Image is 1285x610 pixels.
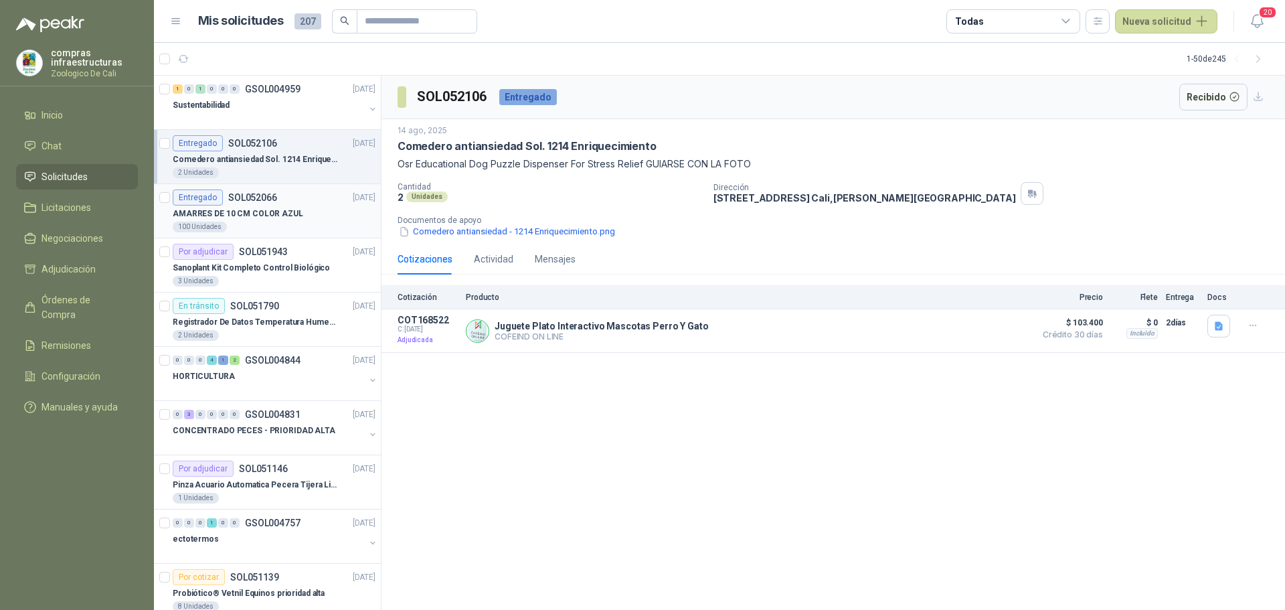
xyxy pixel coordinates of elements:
[245,518,301,528] p: GSOL004757
[713,183,1016,192] p: Dirección
[1166,315,1199,331] p: 2 días
[184,84,194,94] div: 0
[173,425,335,437] p: CONCENTRADO PECES - PRIORIDAD ALTA
[16,394,138,420] a: Manuales y ayuda
[41,338,91,353] span: Remisiones
[184,518,194,528] div: 0
[154,130,381,184] a: EntregadoSOL052106[DATE] Comedero antiansiedad Sol. 1214 Enriquecimiento2 Unidades
[173,533,219,546] p: ectotermos
[535,252,576,266] div: Mensajes
[1111,293,1158,302] p: Flete
[51,70,138,78] p: Zoologico De Cali
[173,370,235,383] p: HORTICULTURA
[16,256,138,282] a: Adjudicación
[218,410,228,419] div: 0
[417,86,489,107] h3: SOL052106
[1166,293,1199,302] p: Entrega
[398,182,703,192] p: Cantidad
[353,300,375,313] p: [DATE]
[173,189,223,206] div: Entregado
[218,84,228,94] div: 0
[474,252,513,266] div: Actividad
[398,157,1269,171] p: Osr Educational Dog Puzzle Dispenser For Stress Relief GUIARSE CON LA FOTO
[398,315,458,325] p: COT168522
[173,208,303,220] p: AMARRES DE 10 CM COLOR AZUL
[184,410,194,419] div: 3
[41,200,91,215] span: Licitaciones
[294,13,321,29] span: 207
[1258,6,1277,19] span: 20
[41,400,118,414] span: Manuales y ayuda
[173,515,378,558] a: 0 0 0 1 0 0 GSOL004757[DATE] ectotermos
[353,463,375,475] p: [DATE]
[41,369,100,384] span: Configuración
[218,518,228,528] div: 0
[17,50,42,76] img: Company Logo
[16,364,138,389] a: Configuración
[173,298,225,314] div: En tránsito
[1036,293,1103,302] p: Precio
[16,226,138,251] a: Negociaciones
[1245,9,1269,33] button: 20
[173,587,325,600] p: Probiótico® Vetnil Equinos prioridad alta
[398,252,452,266] div: Cotizaciones
[41,262,96,277] span: Adjudicación
[173,167,219,178] div: 2 Unidades
[41,139,62,153] span: Chat
[955,14,983,29] div: Todas
[41,231,103,246] span: Negociaciones
[173,135,223,151] div: Entregado
[173,406,378,449] a: 0 3 0 0 0 0 GSOL004831[DATE] CONCENTRADO PECES - PRIORIDAD ALTA
[230,573,279,582] p: SOL051139
[398,325,458,333] span: C: [DATE]
[16,133,138,159] a: Chat
[154,455,381,510] a: Por adjudicarSOL051146[DATE] Pinza Acuario Automatica Pecera Tijera Limpiador Alicate1 Unidades
[16,195,138,220] a: Licitaciones
[495,331,708,341] p: COFEIND ON LINE
[398,293,458,302] p: Cotización
[1036,331,1103,339] span: Crédito 30 días
[154,184,381,238] a: EntregadoSOL052066[DATE] AMARRES DE 10 CM COLOR AZUL100 Unidades
[218,356,228,365] div: 1
[173,569,225,585] div: Por cotizar
[398,192,404,203] p: 2
[184,356,194,365] div: 0
[713,192,1016,204] p: [STREET_ADDRESS] Cali , [PERSON_NAME][GEOGRAPHIC_DATA]
[230,410,240,419] div: 0
[228,193,277,202] p: SOL052066
[353,517,375,530] p: [DATE]
[406,192,448,202] div: Unidades
[398,225,616,239] button: Comedero antiansiedad - 1214 Enriquecimiento.png
[173,461,234,477] div: Por adjudicar
[173,276,219,287] div: 3 Unidades
[16,164,138,189] a: Solicitudes
[245,410,301,419] p: GSOL004831
[353,246,375,258] p: [DATE]
[499,89,557,105] div: Entregado
[495,321,708,331] p: Juguete Plato Interactivo Mascotas Perro Y Gato
[466,293,1028,302] p: Producto
[173,410,183,419] div: 0
[173,244,234,260] div: Por adjudicar
[195,518,205,528] div: 0
[207,356,217,365] div: 4
[398,139,657,153] p: Comedero antiansiedad Sol. 1214 Enriquecimiento
[1207,293,1234,302] p: Docs
[353,571,375,584] p: [DATE]
[353,192,375,204] p: [DATE]
[230,84,240,94] div: 0
[16,333,138,358] a: Remisiones
[173,330,219,341] div: 2 Unidades
[239,247,288,256] p: SOL051943
[173,262,330,275] p: Sanoplant Kit Completo Control Biológico
[1187,48,1269,70] div: 1 - 50 de 245
[1115,9,1217,33] button: Nueva solicitud
[41,108,63,123] span: Inicio
[198,11,284,31] h1: Mis solicitudes
[173,518,183,528] div: 0
[353,408,375,421] p: [DATE]
[466,320,489,342] img: Company Logo
[173,316,339,329] p: Registrador De Datos Temperatura Humedad Usb 32.000 Registro
[51,48,138,67] p: compras infraestructuras
[173,352,378,395] a: 0 0 0 4 1 2 GSOL004844[DATE] HORTICULTURA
